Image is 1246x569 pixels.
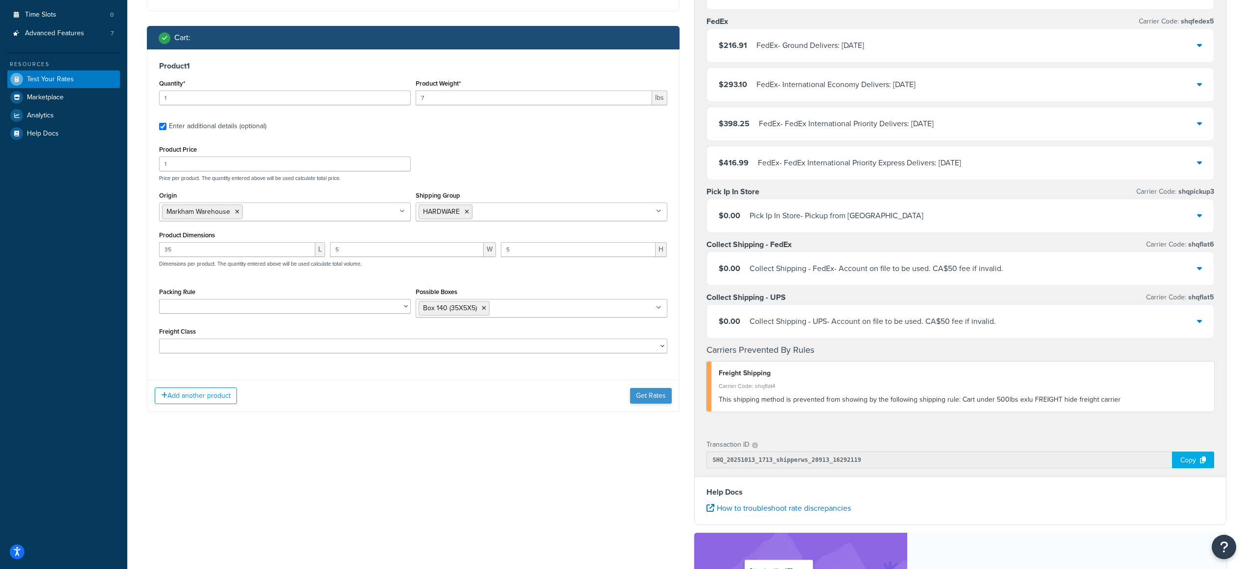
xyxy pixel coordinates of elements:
span: Test Your Rates [27,75,74,84]
span: shqflat6 [1186,239,1214,250]
div: FedEx - International Economy Delivers: [DATE] [756,78,916,91]
input: 0 [159,91,411,105]
label: Packing Rule [159,288,195,296]
label: Product Dimensions [159,231,215,239]
button: Open Resource Center [1212,535,1236,559]
span: Box 140 (35X5X5) [423,303,477,313]
p: Carrier Code: [1139,15,1214,28]
h4: Help Docs [706,486,1215,498]
h2: Cart : [174,33,190,42]
button: Add another product [155,387,237,404]
label: Freight Class [159,328,196,335]
li: Advanced Features [7,24,120,43]
div: Carrier Code: shqflat4 [719,379,1207,393]
div: Enter additional details (optional) [169,119,266,133]
h3: Collect Shipping - UPS [706,293,786,302]
span: Advanced Features [25,29,84,38]
h3: FedEx [706,17,728,26]
span: Time Slots [25,11,56,19]
a: Analytics [7,107,120,124]
a: How to troubleshoot rate discrepancies [706,502,851,514]
label: Quantity* [159,80,185,87]
p: Carrier Code: [1146,238,1214,251]
div: Freight Shipping [719,366,1207,380]
div: Copy [1172,452,1214,468]
div: Collect Shipping - FedEx - Account on file to be used. CA$50 fee if invalid. [750,262,1003,275]
div: Collect Shipping - UPS - Account on file to be used. CA$50 fee if invalid. [750,315,996,328]
span: W [484,242,496,257]
div: FedEx - FedEx International Priority Express Delivers: [DATE] [758,156,961,170]
p: Dimensions per product. The quantity entered above will be used calculate total volume. [157,260,362,267]
span: shqfedex5 [1179,16,1214,26]
label: Possible Boxes [416,288,457,296]
span: Help Docs [27,130,59,138]
div: FedEx - FedEx International Priority Delivers: [DATE] [759,117,934,131]
span: This shipping method is prevented from showing by the following shipping rule: Cart under 500lbs ... [719,394,1121,405]
a: Marketplace [7,89,120,106]
span: HARDWARE [423,206,460,217]
h3: Pick Ip In Store [706,187,759,197]
input: 0.00 [416,91,652,105]
p: Carrier Code: [1146,291,1214,304]
div: Resources [7,60,120,68]
span: Markham Warehouse [166,206,230,217]
div: FedEx - Ground Delivers: [DATE] [756,39,864,52]
label: Product Price [159,146,197,153]
span: 0 [110,11,114,19]
a: Help Docs [7,125,120,142]
input: Enter additional details (optional) [159,123,166,130]
span: $0.00 [719,263,740,274]
span: $398.25 [719,118,750,129]
span: $293.10 [719,79,747,90]
p: Carrier Code: [1136,185,1214,199]
button: Get Rates [630,388,672,404]
h3: Product 1 [159,61,667,71]
a: Advanced Features7 [7,24,120,43]
span: shqpickup3 [1176,186,1214,197]
span: L [315,242,325,257]
h4: Carriers Prevented By Rules [706,343,1215,357]
li: Time Slots [7,6,120,24]
a: Time Slots0 [7,6,120,24]
span: shqflat5 [1186,292,1214,302]
span: H [656,242,667,257]
div: Pick Ip In Store - Pickup from [GEOGRAPHIC_DATA] [750,209,923,223]
p: Transaction ID [706,438,750,452]
label: Origin [159,192,177,199]
p: Price per product. The quantity entered above will be used calculate total price. [157,175,670,182]
h3: Collect Shipping - FedEx [706,240,792,250]
span: lbs [652,91,667,105]
span: Analytics [27,112,54,120]
label: Product Weight* [416,80,461,87]
span: $0.00 [719,210,740,221]
span: $0.00 [719,316,740,327]
span: $416.99 [719,157,749,168]
span: 7 [111,29,114,38]
span: Marketplace [27,93,64,102]
label: Shipping Group [416,192,460,199]
span: $216.91 [719,40,747,51]
a: Test Your Rates [7,70,120,88]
